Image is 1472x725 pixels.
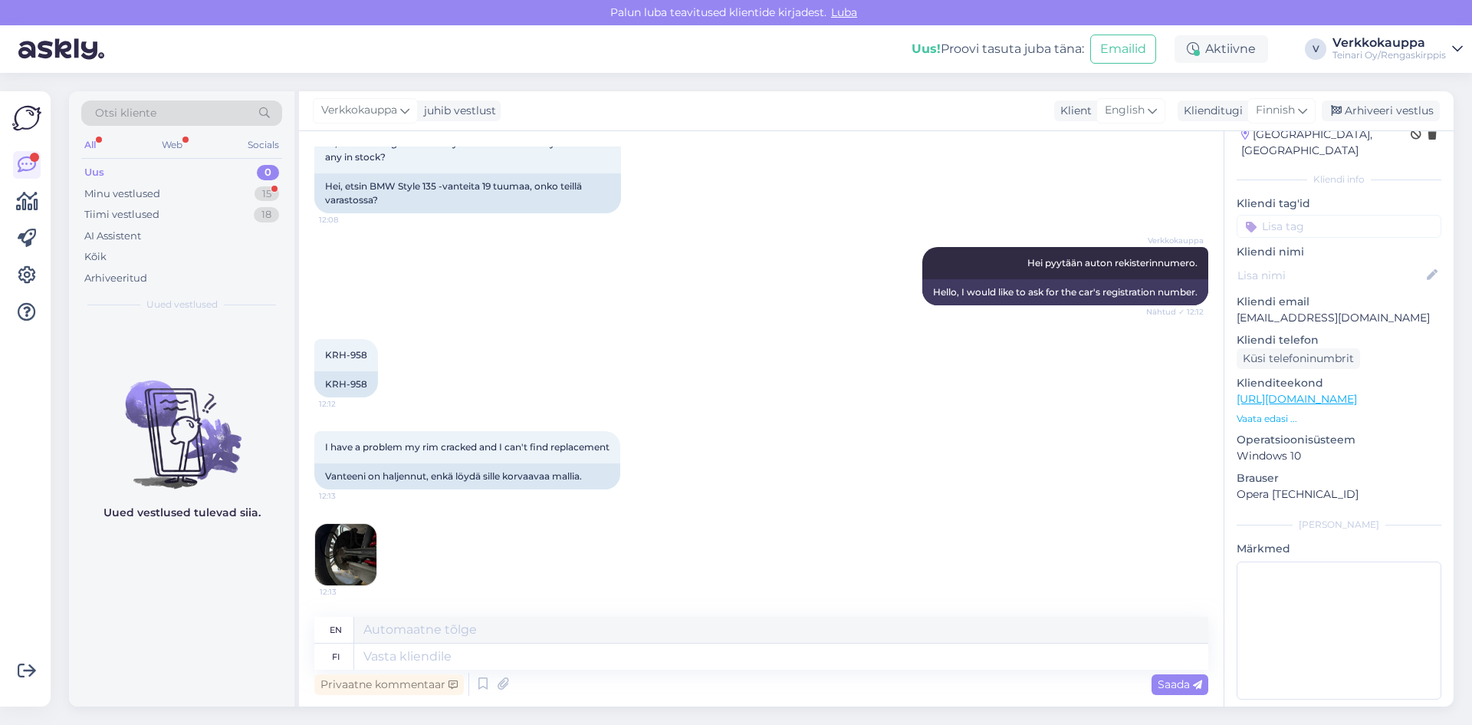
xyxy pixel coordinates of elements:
[103,505,261,521] p: Uued vestlused tulevad siia.
[332,644,340,670] div: fi
[1146,306,1204,318] span: Nähtud ✓ 12:12
[1237,173,1441,186] div: Kliendi info
[254,207,279,222] div: 18
[321,102,397,119] span: Verkkokauppa
[319,398,376,410] span: 12:12
[912,41,941,56] b: Uus!
[1090,35,1156,64] button: Emailid
[1237,432,1441,448] p: Operatsioonisüsteem
[84,271,147,286] div: Arhiveeritud
[912,40,1084,58] div: Proovi tasuta juba täna:
[1332,49,1446,61] div: Teinari Oy/Rengaskirppis
[319,490,376,502] span: 12:13
[81,135,99,155] div: All
[245,135,282,155] div: Socials
[314,173,621,213] div: Hei, etsin BMW Style 135 -vanteita 19 tuumaa, onko teillä varastossa?
[95,105,156,121] span: Otsi kliente
[257,165,279,180] div: 0
[1146,235,1204,246] span: Verkkokauppa
[1178,103,1243,119] div: Klienditugi
[1237,196,1441,212] p: Kliendi tag'id
[1237,375,1441,391] p: Klienditeekond
[1027,257,1198,269] span: Hei pyytään auton rekisterinnumero.
[84,249,107,265] div: Kõik
[1305,38,1326,60] div: V
[325,441,609,453] span: I have a problem my rim cracked and I can't find replacement
[1175,35,1268,63] div: Aktiivne
[314,463,620,489] div: Vanteeni on haljennut, enkä löydä sille korvaavaa mallia.
[1332,37,1446,49] div: Verkkokauppa
[1237,348,1360,369] div: Küsi telefoninumbrit
[159,135,186,155] div: Web
[1237,486,1441,503] p: Opera [TECHNICAL_ID]
[1237,215,1441,238] input: Lisa tag
[1237,412,1441,426] p: Vaata edasi ...
[314,674,464,695] div: Privaatne kommentaar
[1322,101,1440,121] div: Arhiveeri vestlus
[84,186,160,202] div: Minu vestlused
[12,104,41,133] img: Askly Logo
[330,617,342,643] div: en
[826,5,862,19] span: Luba
[84,207,159,222] div: Tiimi vestlused
[315,524,376,585] img: Attachment
[1332,37,1463,61] a: VerkkokauppaTeinari Oy/Rengaskirppis
[1105,102,1145,119] span: English
[1237,244,1441,260] p: Kliendi nimi
[1237,448,1441,464] p: Windows 10
[320,586,377,598] span: 12:13
[418,103,496,119] div: juhib vestlust
[69,353,294,491] img: No chats
[1054,103,1092,119] div: Klient
[146,298,218,311] span: Uued vestlused
[84,229,141,244] div: AI Assistent
[1256,102,1295,119] span: Finnish
[1237,332,1441,348] p: Kliendi telefon
[319,214,376,226] span: 12:08
[1158,677,1202,691] span: Saada
[84,165,104,180] div: Uus
[1237,392,1357,406] a: [URL][DOMAIN_NAME]
[1237,541,1441,557] p: Märkmed
[325,349,367,361] span: KRH-958
[1237,470,1441,486] p: Brauser
[1237,267,1424,284] input: Lisa nimi
[255,186,279,202] div: 15
[1237,518,1441,532] div: [PERSON_NAME]
[922,279,1208,305] div: Hello, I would like to ask for the car's registration number.
[1237,294,1441,310] p: Kliendi email
[1241,127,1411,159] div: [GEOGRAPHIC_DATA], [GEOGRAPHIC_DATA]
[1237,310,1441,326] p: [EMAIL_ADDRESS][DOMAIN_NAME]
[314,371,378,397] div: KRH-958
